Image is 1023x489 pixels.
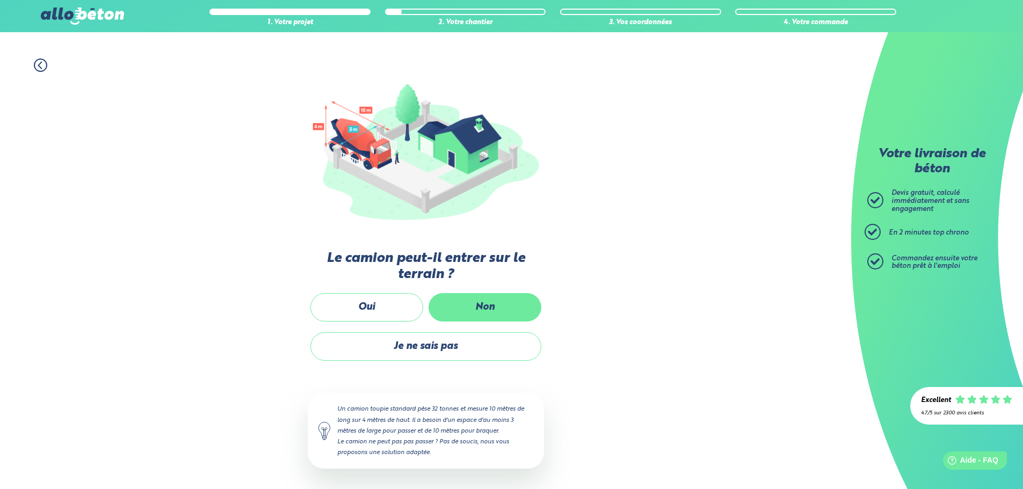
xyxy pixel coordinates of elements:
img: allobéton [41,8,124,25]
div: 2. Votre chantier [385,19,546,27]
label: Le camion peut-il entrer sur le terrain ? [308,251,544,282]
label: Oui [310,293,423,322]
iframe: Help widget launcher [927,447,1011,477]
div: Un camion toupie standard pèse 32 tonnes et mesure 10 mètres de long sur 4 mètres de haut. Il a b... [308,393,544,469]
div: 3. Vos coordonnées [560,19,721,27]
label: Non [429,293,541,322]
div: 1. Votre projet [209,19,371,27]
div: 4. Votre commande [735,19,896,27]
label: Je ne sais pas [310,332,541,361]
